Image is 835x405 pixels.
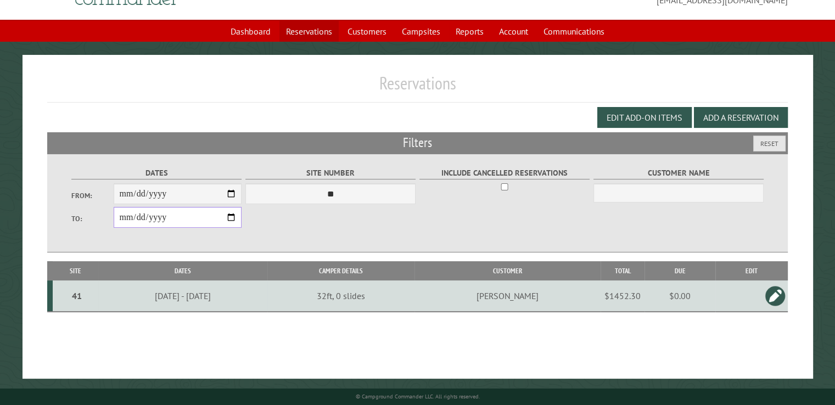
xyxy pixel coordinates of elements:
a: Reports [449,21,490,42]
th: Customer [414,261,601,280]
div: 41 [57,290,97,301]
h2: Filters [47,132,788,153]
button: Add a Reservation [694,107,788,128]
label: Include Cancelled Reservations [419,167,590,179]
td: $0.00 [645,280,715,312]
th: Due [645,261,715,280]
a: Campsites [395,21,447,42]
td: $1452.30 [601,280,645,312]
h1: Reservations [47,72,788,103]
th: Total [601,261,645,280]
button: Reset [753,136,786,151]
th: Dates [98,261,267,280]
td: 32ft, 0 slides [267,280,414,312]
a: Communications [537,21,611,42]
div: [DATE] - [DATE] [100,290,266,301]
a: Dashboard [224,21,277,42]
label: Dates [71,167,242,179]
th: Site [53,261,98,280]
button: Edit Add-on Items [597,107,692,128]
label: Site Number [245,167,416,179]
label: Customer Name [593,167,764,179]
label: To: [71,213,114,224]
th: Edit [715,261,788,280]
a: Account [492,21,535,42]
th: Camper Details [267,261,414,280]
a: Customers [341,21,393,42]
label: From: [71,190,114,201]
a: Reservations [279,21,339,42]
small: © Campground Commander LLC. All rights reserved. [356,393,480,400]
td: [PERSON_NAME] [414,280,601,312]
